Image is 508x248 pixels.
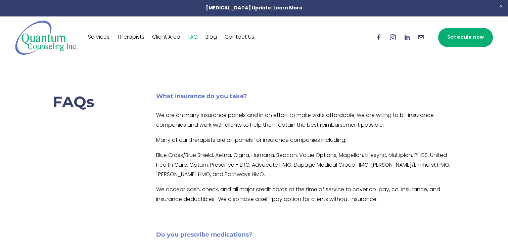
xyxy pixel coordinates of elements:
a: Therapists [117,32,144,43]
a: Client Area [152,32,180,43]
a: Schedule now [438,28,493,47]
p: Many of our therapists are on panels for insurance companies including: [156,136,456,146]
p: We are on many insurance panels and in an effort to make visits affordable, we are willing to bil... [156,111,456,130]
a: Instagram [389,34,397,41]
a: info@quantumcounselinginc.com [417,34,425,41]
p: Blue Cross/Blue Shield, Aetna, Cigna, Humana, Beacon, Value Options, Magellan, Lifesync, Multipla... [156,151,456,180]
a: Contact Us [225,32,254,43]
a: Services [88,32,109,43]
a: FAQ [188,32,198,43]
a: Facebook [375,34,382,41]
h4: What insurance do you take? [156,92,456,100]
a: LinkedIn [403,34,411,41]
p: We accept cash, check, and all major credit cards at the time of service to cover co-pay, co-insu... [156,185,456,205]
img: Quantum Counseling Inc. | Change starts here. [15,20,78,55]
h4: Do you prescribe medications? [156,231,456,239]
a: Blog [205,32,217,43]
h2: FAQs [53,92,145,112]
